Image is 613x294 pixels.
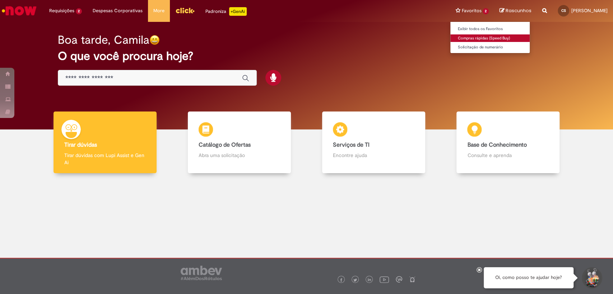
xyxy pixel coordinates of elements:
[49,7,74,14] span: Requisições
[205,7,247,16] div: Padroniza
[396,276,402,283] img: logo_footer_workplace.png
[461,7,481,14] span: Favoritos
[368,278,371,282] img: logo_footer_linkedin.png
[333,141,370,148] b: Serviços de TI
[339,278,343,282] img: logo_footer_facebook.png
[64,152,146,166] p: Tirar dúvidas com Lupi Assist e Gen Ai
[467,141,526,148] b: Base de Conhecimento
[38,112,172,174] a: Tirar dúvidas Tirar dúvidas com Lupi Assist e Gen Ai
[450,22,530,53] ul: Favoritos
[483,8,489,14] span: 2
[58,50,555,62] h2: O que você procura hoje?
[153,7,164,14] span: More
[409,276,415,283] img: logo_footer_naosei.png
[380,275,389,284] img: logo_footer_youtube.png
[581,267,602,289] button: Iniciar Conversa de Suporte
[229,7,247,16] p: +GenAi
[484,267,573,288] div: Oi, como posso te ajudar hoje?
[467,152,549,159] p: Consulte e aprenda
[199,141,251,148] b: Catálogo de Ofertas
[450,43,530,51] a: Solicitação de numerário
[441,112,575,174] a: Base de Conhecimento Consulte e aprenda
[199,152,280,159] p: Abra uma solicitação
[64,141,97,148] b: Tirar dúvidas
[76,8,82,14] span: 2
[561,8,566,13] span: CS
[506,7,531,14] span: Rascunhos
[1,4,38,18] img: ServiceNow
[175,5,195,16] img: click_logo_yellow_360x200.png
[450,34,530,42] a: Compras rápidas (Speed Buy)
[500,8,531,14] a: Rascunhos
[353,278,357,282] img: logo_footer_twitter.png
[571,8,608,14] span: [PERSON_NAME]
[93,7,143,14] span: Despesas Corporativas
[333,152,414,159] p: Encontre ajuda
[181,266,222,280] img: logo_footer_ambev_rotulo_gray.png
[307,112,441,174] a: Serviços de TI Encontre ajuda
[58,34,149,46] h2: Boa tarde, Camila
[172,112,306,174] a: Catálogo de Ofertas Abra uma solicitação
[450,25,530,33] a: Exibir todos os Favoritos
[149,35,160,45] img: happy-face.png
